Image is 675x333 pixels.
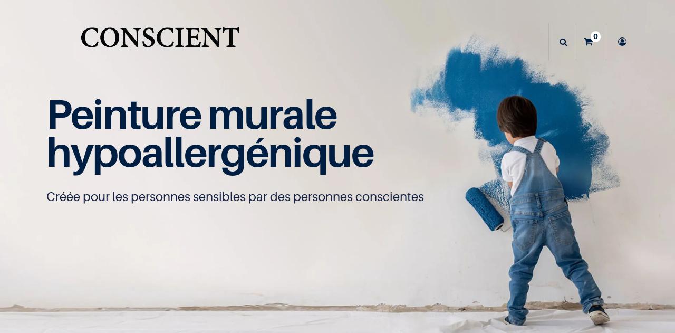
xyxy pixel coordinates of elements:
[576,23,606,60] a: 0
[46,188,629,205] p: Créée pour les personnes sensibles par des personnes conscientes
[591,31,601,42] sup: 0
[46,127,374,176] span: hypoallergénique
[46,89,337,138] span: Peinture murale
[79,21,242,63] img: Conscient
[79,21,242,63] a: Logo of Conscient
